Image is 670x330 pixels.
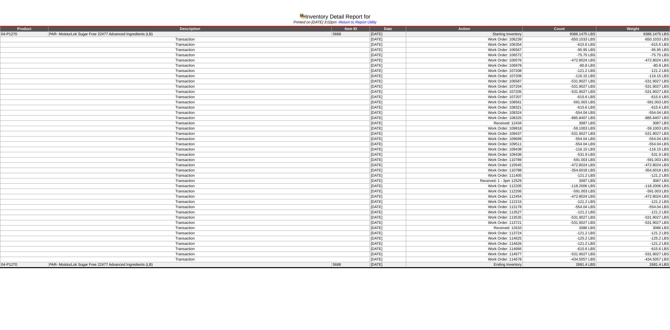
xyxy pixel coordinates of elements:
td: [DATE] [370,262,406,268]
td: [DATE] [370,37,406,42]
td: Work Order: 108325 [406,116,523,121]
td: -354.6018 LBS [522,168,596,173]
td: [DATE] [370,131,406,137]
td: Transaction [0,121,370,126]
td: -591.003 LBS [522,100,596,105]
td: Transaction [0,257,370,262]
td: -121.2 LBS [596,173,670,178]
td: Work Order: 113178 [406,205,523,210]
td: -121.2 LBS [596,199,670,205]
td: -121.2 LBS [596,231,670,236]
td: -75.75 LBS [522,53,596,58]
td: Transaction [0,147,370,152]
td: [DATE] [370,205,406,210]
td: Work Order: 109436 [406,152,523,157]
td: 3087 LBS [522,121,596,126]
td: Work Order: 109818 [406,126,523,131]
td: -125.2 LBS [522,236,596,241]
td: [DATE] [370,84,406,89]
td: Work Order: 114678 [406,257,523,262]
td: Transaction [0,63,370,68]
td: [DATE] [370,189,406,194]
td: -531.9027 LBS [522,84,596,89]
td: 5688 [332,32,370,37]
td: [DATE] [370,105,406,110]
td: Work Order: 107205 [406,89,523,95]
td: Work Order: 107204 [406,84,523,89]
td: Ending Inventory [406,262,523,268]
td: -531.9027 LBS [596,220,670,226]
td: 04-P1270 [0,262,49,268]
td: -615.6 LBS [596,247,670,252]
td: -95.95 LBS [596,47,670,53]
td: [DATE] [370,116,406,121]
td: -615.6 LBS [596,105,670,110]
td: -472.8024 LBS [522,194,596,199]
td: [DATE] [370,121,406,126]
td: -554.04 LBS [522,142,596,147]
a: Return to Report Utility [339,20,377,24]
td: -116.15 LBS [522,147,596,152]
td: Transaction [0,131,370,137]
td: Transaction [0,173,370,178]
td: -615.6 LBS [522,42,596,47]
td: -591.003 LBS [596,100,670,105]
td: Transaction [0,68,370,74]
td: Work Order: 112215 [406,199,523,205]
td: [DATE] [370,236,406,241]
td: 3086 LBS [522,226,596,231]
td: [DATE] [370,68,406,74]
td: Starting Inventory [406,32,523,37]
td: Transaction [0,205,370,210]
td: Action [406,26,523,32]
td: -554.04 LBS [522,205,596,210]
td: Transaction [0,189,370,194]
td: [DATE] [370,194,406,199]
td: -59.1003 LBS [522,126,596,131]
td: [DATE] [370,110,406,116]
td: Transaction [0,95,370,100]
td: -116.15 LBS [596,147,670,152]
td: [DATE] [370,32,406,37]
td: -434.5057 LBS [522,257,596,262]
td: Transaction [0,199,370,205]
td: -531.9027 LBS [596,84,670,89]
td: -121.2 LBS [522,231,596,236]
td: -118.2006 LBS [522,184,596,189]
td: -531.9027 LBS [522,89,596,95]
td: [DATE] [370,184,406,189]
td: Transaction [0,163,370,168]
td: Work Order: 108561 [406,100,523,105]
td: -531.9027 LBS [522,79,596,84]
td: [DATE] [370,163,406,168]
td: -650.1033 LBS [596,37,670,42]
td: -80.8 LBS [596,63,670,68]
td: Count [522,26,596,32]
td: -531.9027 LBS [522,220,596,226]
td: Received: 1 - 3pm 12529 [406,178,523,184]
td: Work Order: 106567 [406,47,523,53]
td: -116.15 LBS [522,74,596,79]
td: Weight [596,26,670,32]
img: graph.gif [300,13,305,19]
td: -531.9027 LBS [596,215,670,220]
td: Work Order: 110789 [406,157,523,163]
td: Work Order: 112205 [406,184,523,189]
td: Work Order: 108324 [406,110,523,116]
td: Work Order: 114625 [406,236,523,241]
td: -472.8024 LBS [596,58,670,63]
td: Transaction [0,110,370,116]
td: -554.04 LBS [522,137,596,142]
td: Work Order: 106587 [406,79,523,84]
td: Transaction [0,116,370,121]
td: Transaction [0,241,370,247]
td: Transaction [0,47,370,53]
td: Transaction [0,89,370,95]
td: [DATE] [370,100,406,105]
td: Transaction [0,126,370,131]
td: 5688 [332,262,370,268]
td: Received: 12633 [406,226,523,231]
td: Work Order: 109437 [406,131,523,137]
td: [DATE] [370,241,406,247]
td: Transaction [0,152,370,157]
